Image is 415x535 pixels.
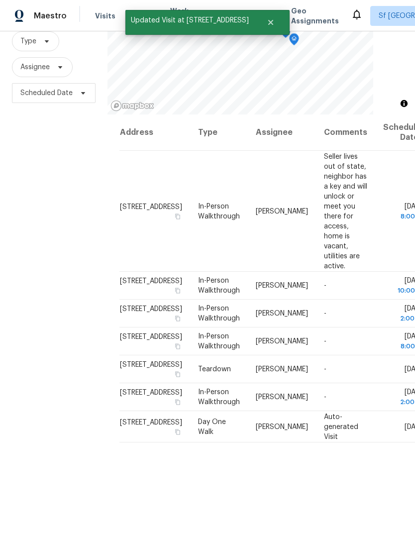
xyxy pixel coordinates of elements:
span: [PERSON_NAME] [256,310,308,317]
span: Maestro [34,11,67,21]
span: [STREET_ADDRESS] [120,361,182,368]
span: [STREET_ADDRESS] [120,389,182,396]
button: Copy Address [173,370,182,379]
span: [STREET_ADDRESS] [120,278,182,285]
span: [PERSON_NAME] [256,366,308,373]
span: [STREET_ADDRESS] [120,419,182,426]
span: Updated Visit at [STREET_ADDRESS] [125,10,254,31]
span: Auto-generated Visit [324,413,358,440]
div: Map marker [289,33,299,49]
span: Geo Assignments [291,6,339,26]
span: Teardown [198,366,231,373]
th: Type [190,114,248,151]
button: Copy Address [173,314,182,323]
span: [PERSON_NAME] [256,394,308,401]
span: Assignee [20,62,50,72]
span: Day One Walk [198,418,226,435]
span: Scheduled Date [20,88,73,98]
button: Copy Address [173,427,182,436]
span: Type [20,36,36,46]
span: [PERSON_NAME] [256,282,308,289]
span: - [324,282,326,289]
th: Assignee [248,114,316,151]
span: - [324,366,326,373]
button: Toggle attribution [398,98,410,109]
span: [PERSON_NAME] [256,208,308,214]
th: Comments [316,114,375,151]
span: In-Person Walkthrough [198,203,240,219]
button: Copy Address [173,212,182,220]
button: Copy Address [173,286,182,295]
span: In-Person Walkthrough [198,333,240,350]
button: Copy Address [173,342,182,351]
span: Work Orders [170,6,196,26]
span: [STREET_ADDRESS] [120,306,182,313]
span: - [324,338,326,345]
a: Mapbox homepage [110,100,154,111]
span: [PERSON_NAME] [256,423,308,430]
span: In-Person Walkthrough [198,305,240,322]
span: In-Person Walkthrough [198,277,240,294]
span: Toggle attribution [401,98,407,109]
span: [PERSON_NAME] [256,338,308,345]
span: - [324,310,326,317]
button: Close [254,12,287,32]
span: - [324,394,326,401]
th: Address [119,114,190,151]
button: Copy Address [173,398,182,407]
span: In-Person Walkthrough [198,389,240,406]
span: [STREET_ADDRESS] [120,333,182,340]
span: Visits [95,11,115,21]
span: [STREET_ADDRESS] [120,203,182,210]
span: Seller lives out of state, neighbor has a key and will unlock or meet you there for access, home ... [324,153,367,269]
